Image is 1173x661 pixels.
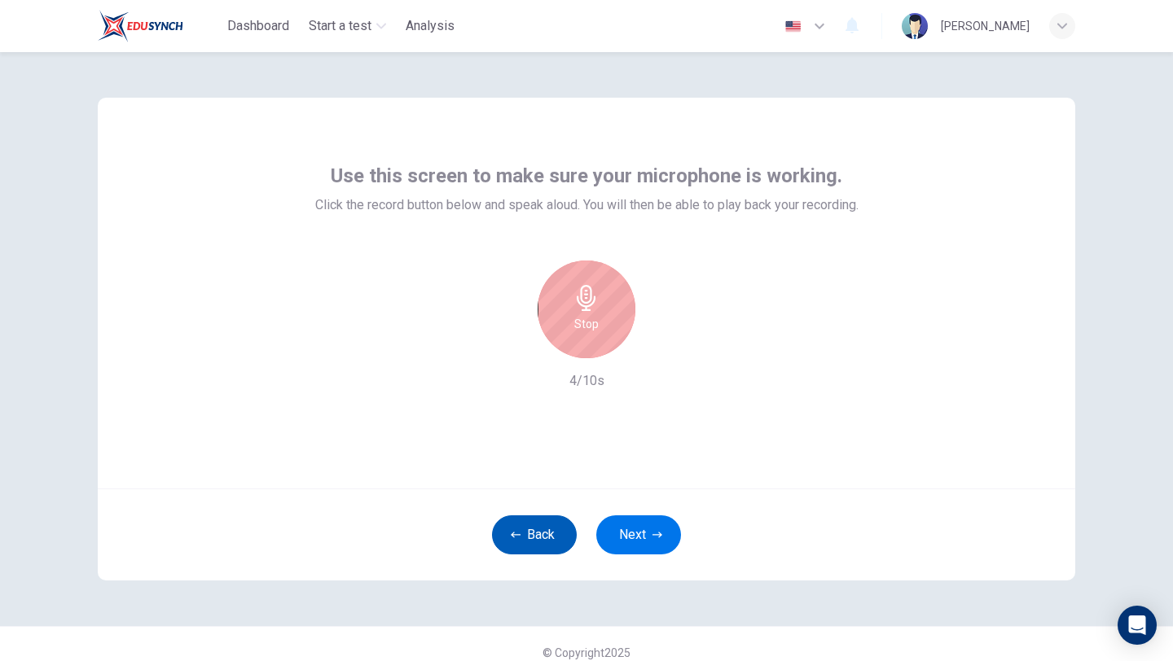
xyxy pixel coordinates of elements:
[902,13,928,39] img: Profile picture
[574,314,599,334] h6: Stop
[538,260,635,358] button: Stop
[221,11,296,41] button: Dashboard
[941,16,1030,36] div: [PERSON_NAME]
[596,515,681,554] button: Next
[1118,606,1157,645] div: Open Intercom Messenger
[543,646,630,659] span: © Copyright 2025
[302,11,393,41] button: Start a test
[309,16,371,36] span: Start a test
[492,515,577,554] button: Back
[569,371,604,391] h6: 4/10s
[406,16,455,36] span: Analysis
[315,195,859,215] span: Click the record button below and speak aloud. You will then be able to play back your recording.
[399,11,461,41] button: Analysis
[783,20,803,33] img: en
[227,16,289,36] span: Dashboard
[98,10,221,42] a: EduSynch logo
[331,163,842,189] span: Use this screen to make sure your microphone is working.
[399,11,461,41] div: You need a license to access this content
[98,10,183,42] img: EduSynch logo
